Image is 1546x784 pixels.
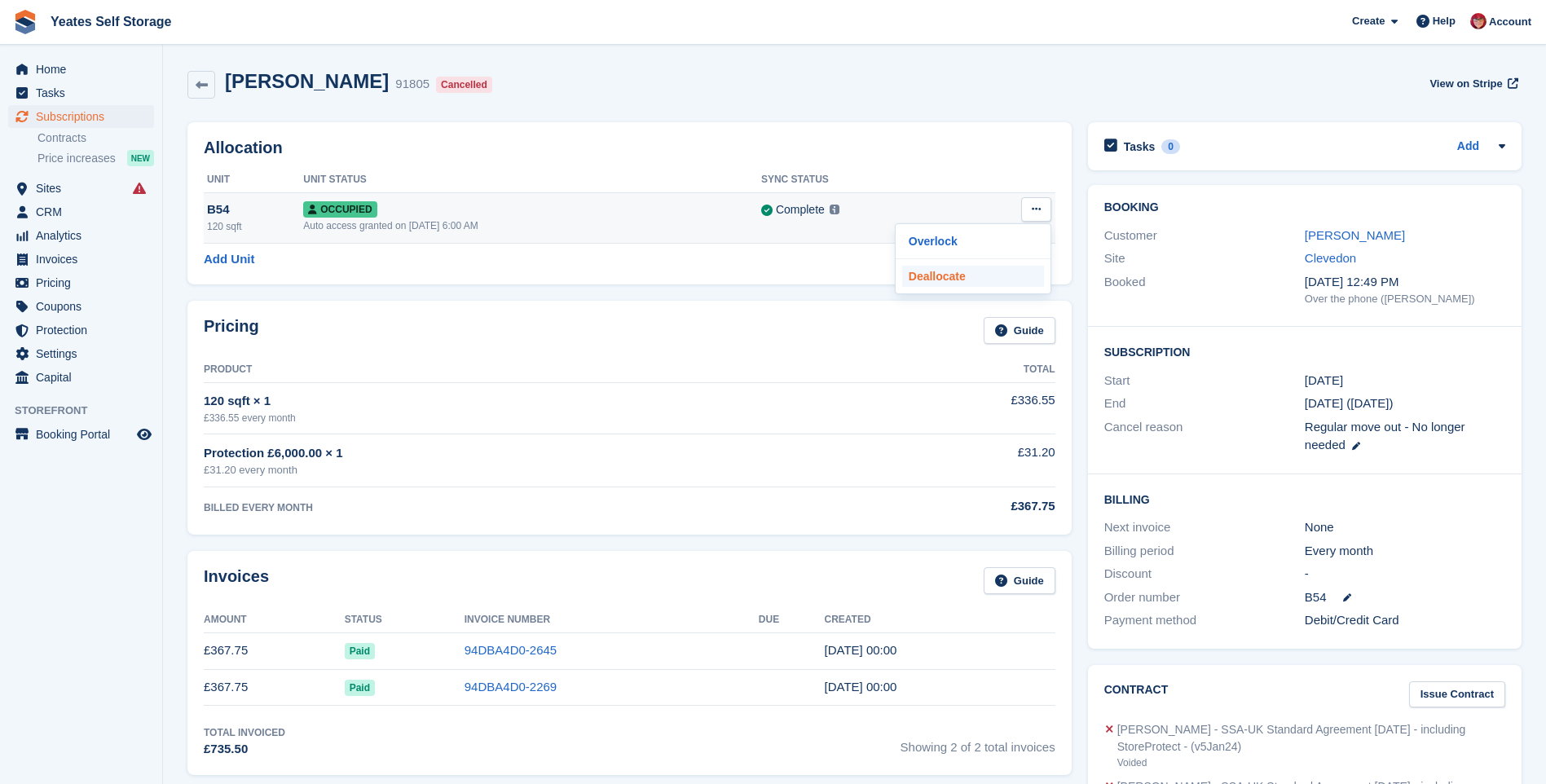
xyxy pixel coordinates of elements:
h2: Booking [1104,201,1505,214]
td: £367.75 [204,632,345,669]
a: Yeates Self Storage [44,8,178,35]
th: Unit Status [303,167,761,193]
div: Next invoice [1104,518,1305,537]
th: Unit [204,167,303,193]
div: Cancelled [436,77,492,93]
span: Occupied [303,201,377,218]
a: menu [8,295,154,318]
a: 94DBA4D0-2269 [465,680,557,694]
h2: Allocation [204,139,1055,157]
div: Debit/Credit Card [1305,611,1505,630]
th: Sync Status [761,167,966,193]
a: menu [8,366,154,389]
span: Invoices [36,248,134,271]
th: Due [759,607,825,633]
a: Preview store [134,425,154,444]
div: Customer [1104,227,1305,245]
th: Invoice Number [465,607,759,633]
td: £336.55 [850,382,1055,434]
a: Contracts [37,130,154,146]
a: [PERSON_NAME] [1305,228,1405,242]
span: Help [1433,13,1456,29]
td: £367.75 [204,669,345,706]
time: 2025-07-23 23:00:00 UTC [1305,372,1343,390]
span: Booking Portal [36,423,134,446]
div: End [1104,394,1305,413]
h2: Billing [1104,491,1505,507]
a: menu [8,177,154,200]
i: Smart entry sync failures have occurred [133,182,146,195]
th: Product [204,357,850,383]
div: Complete [776,201,825,218]
a: menu [8,319,154,341]
span: Home [36,58,134,81]
td: £31.20 [850,434,1055,487]
h2: [PERSON_NAME] [225,70,389,92]
span: Settings [36,342,134,365]
a: Add Unit [204,250,254,269]
time: 2025-08-23 23:00:31 UTC [825,643,897,657]
div: Booked [1104,273,1305,307]
time: 2025-07-23 23:00:39 UTC [825,680,897,694]
h2: Contract [1104,681,1169,708]
span: CRM [36,200,134,223]
a: menu [8,224,154,247]
a: Deallocate [902,266,1044,287]
div: 91805 [395,75,429,94]
span: Paid [345,643,375,659]
a: menu [8,342,154,365]
div: Payment method [1104,611,1305,630]
a: menu [8,271,154,294]
span: Tasks [36,81,134,104]
div: £336.55 every month [204,411,850,425]
div: Over the phone ([PERSON_NAME]) [1305,291,1505,307]
div: Billing period [1104,542,1305,561]
span: Sites [36,177,134,200]
a: Clevedon [1305,251,1356,265]
a: menu [8,58,154,81]
div: Discount [1104,565,1305,584]
span: Create [1352,13,1385,29]
div: Every month [1305,542,1505,561]
div: Total Invoiced [204,725,285,740]
a: Issue Contract [1409,681,1505,708]
th: Amount [204,607,345,633]
img: icon-info-grey-7440780725fd019a000dd9b08b2336e03edf1995a4989e88bcd33f0948082b44.svg [830,205,839,214]
a: menu [8,423,154,446]
th: Status [345,607,465,633]
img: stora-icon-8386f47178a22dfd0bd8f6a31ec36ba5ce8667c1dd55bd0f319d3a0aa187defe.svg [13,10,37,34]
span: Capital [36,366,134,389]
span: Storefront [15,403,162,419]
div: Voided [1117,755,1505,770]
div: BILLED EVERY MONTH [204,500,850,515]
span: [DATE] ([DATE]) [1305,396,1394,410]
span: View on Stripe [1429,76,1502,92]
span: Price increases [37,151,116,166]
div: NEW [127,150,154,166]
a: menu [8,81,154,104]
a: menu [8,105,154,128]
span: Protection [36,319,134,341]
div: [DATE] 12:49 PM [1305,273,1505,292]
a: View on Stripe [1423,70,1522,97]
th: Total [850,357,1055,383]
span: Subscriptions [36,105,134,128]
a: menu [8,200,154,223]
span: Analytics [36,224,134,247]
span: Account [1489,14,1531,30]
span: Regular move out - No longer needed [1305,420,1465,452]
a: Price increases NEW [37,149,154,167]
span: Paid [345,680,375,696]
div: None [1305,518,1505,537]
h2: Invoices [204,567,269,594]
div: £367.75 [850,497,1055,516]
img: Wendie Tanner [1470,13,1487,29]
h2: Subscription [1104,343,1505,359]
th: Created [825,607,1055,633]
div: 0 [1161,139,1180,154]
a: menu [8,248,154,271]
a: Guide [984,567,1055,594]
div: Cancel reason [1104,418,1305,455]
a: Guide [984,317,1055,344]
span: Pricing [36,271,134,294]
